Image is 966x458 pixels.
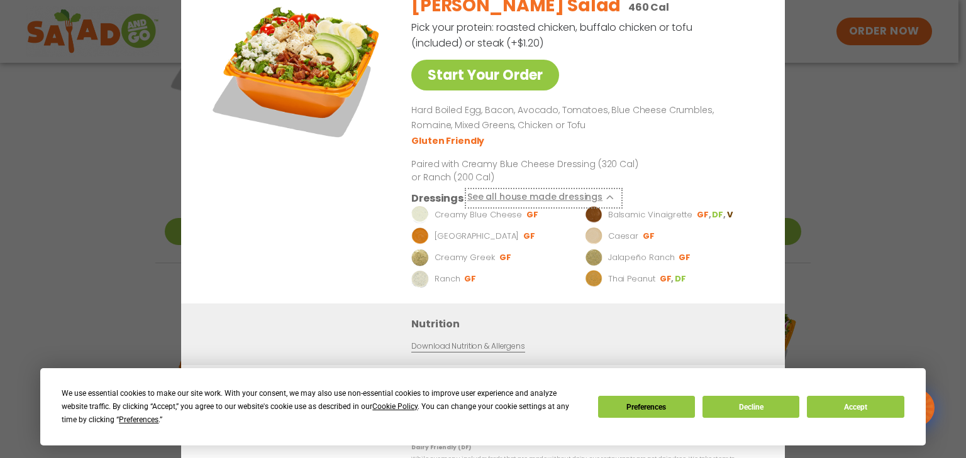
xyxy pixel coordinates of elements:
img: Dressing preview image for BBQ Ranch [411,227,429,244]
p: Creamy Blue Cheese [435,208,522,221]
h3: Dressings [411,190,464,205]
button: See all house made dressings [467,190,620,205]
img: Dressing preview image for Thai Peanut [585,270,602,287]
a: Start Your Order [411,60,559,90]
button: Accept [807,396,904,418]
strong: Dairy Friendly (DF) [411,443,470,450]
li: GF [499,251,513,263]
img: Dressing preview image for Ranch [411,270,429,287]
img: Dressing preview image for Creamy Greek [411,248,429,266]
h3: Nutrition [411,315,766,331]
p: Pick your protein: roasted chicken, buffalo chicken or tofu (included) or steak (+$1.20) [411,19,694,51]
p: Creamy Greek [435,251,495,263]
button: Preferences [598,396,695,418]
a: Download Nutrition & Allergens [411,340,525,352]
li: V [727,209,734,220]
p: Hard Boiled Egg, Bacon, Avocado, Tomatoes, Blue Cheese Crumbles, Romaine, Mixed Greens, Chicken o... [411,103,755,133]
li: GF [660,273,675,284]
p: Balsamic Vinaigrette [608,208,692,221]
p: Ranch [435,272,460,285]
span: Cookie Policy [372,402,418,411]
li: GF [643,230,656,241]
li: DF [675,273,687,284]
img: Dressing preview image for Caesar [585,227,602,244]
img: Dressing preview image for Creamy Blue Cheese [411,205,429,223]
p: Paired with Creamy Blue Cheese Dressing (320 Cal) or Ranch (200 Cal) [411,157,644,183]
li: GF [464,273,477,284]
li: DF [712,209,726,220]
p: Jalapeño Ranch [608,251,675,263]
p: [GEOGRAPHIC_DATA] [435,229,519,242]
button: Decline [702,396,799,418]
img: Dressing preview image for Jalapeño Ranch [585,248,602,266]
li: GF [526,209,540,220]
li: GF [523,230,536,241]
img: Dressing preview image for Balsamic Vinaigrette [585,205,602,223]
li: GF [679,251,692,263]
div: Cookie Consent Prompt [40,368,926,445]
span: Preferences [119,415,158,424]
div: We use essential cookies to make our site work. With your consent, we may also use non-essential ... [62,387,582,427]
li: Gluten Friendly [411,134,486,147]
li: GF [697,209,712,220]
p: Caesar [608,229,638,242]
p: Thai Peanut [608,272,655,285]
